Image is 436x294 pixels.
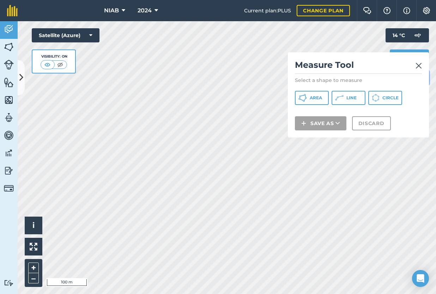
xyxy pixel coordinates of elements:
[295,116,346,130] button: Save as
[25,217,42,234] button: i
[4,42,14,52] img: svg+xml;base64,PHN2ZyB4bWxucz0iaHR0cDovL3d3dy53My5vcmcvMjAwMC9zdmciIHdpZHRoPSI1NiIgaGVpZ2h0PSI2MC...
[4,280,14,286] img: svg+xml;base64,PD94bWwgdmVyc2lvbj0iMS4wIiBlbmNvZGluZz0idXRmLTgiPz4KPCEtLSBHZW5lcmF0b3I6IEFkb2JlIE...
[4,95,14,105] img: svg+xml;base64,PHN2ZyB4bWxucz0iaHR0cDovL3d3dy53My5vcmcvMjAwMC9zdmciIHdpZHRoPSI1NiIgaGVpZ2h0PSI2MC...
[368,91,402,105] button: Circle
[297,5,350,16] a: Change plan
[295,77,422,84] p: Select a shape to measure
[332,91,365,105] button: Line
[393,28,405,42] span: 14 ° C
[382,95,399,101] span: Circle
[352,116,391,130] button: Discard
[28,263,39,273] button: +
[403,6,410,15] img: svg+xml;base64,PHN2ZyB4bWxucz0iaHR0cDovL3d3dy53My5vcmcvMjAwMC9zdmciIHdpZHRoPSIxNyIgaGVpZ2h0PSIxNy...
[295,91,329,105] button: Area
[295,59,422,74] h2: Measure Tool
[41,54,67,59] div: Visibility: On
[4,183,14,193] img: svg+xml;base64,PD94bWwgdmVyc2lvbj0iMS4wIiBlbmNvZGluZz0idXRmLTgiPz4KPCEtLSBHZW5lcmF0b3I6IEFkb2JlIE...
[32,28,99,42] button: Satellite (Azure)
[28,273,39,283] button: –
[4,130,14,141] img: svg+xml;base64,PD94bWwgdmVyc2lvbj0iMS4wIiBlbmNvZGluZz0idXRmLTgiPz4KPCEtLSBHZW5lcmF0b3I6IEFkb2JlIE...
[416,61,422,70] img: svg+xml;base64,PHN2ZyB4bWxucz0iaHR0cDovL3d3dy53My5vcmcvMjAwMC9zdmciIHdpZHRoPSIyMiIgaGVpZ2h0PSIzMC...
[363,7,371,14] img: Two speech bubbles overlapping with the left bubble in the forefront
[310,95,322,101] span: Area
[4,60,14,70] img: svg+xml;base64,PD94bWwgdmVyc2lvbj0iMS4wIiBlbmNvZGluZz0idXRmLTgiPz4KPCEtLSBHZW5lcmF0b3I6IEFkb2JlIE...
[244,7,291,14] span: Current plan : PLUS
[30,243,37,251] img: Four arrows, one pointing top left, one top right, one bottom right and the last bottom left
[32,221,35,230] span: i
[383,7,391,14] img: A question mark icon
[4,77,14,88] img: svg+xml;base64,PHN2ZyB4bWxucz0iaHR0cDovL3d3dy53My5vcmcvMjAwMC9zdmciIHdpZHRoPSI1NiIgaGVpZ2h0PSI2MC...
[104,6,119,15] span: NIAB
[301,119,306,128] img: svg+xml;base64,PHN2ZyB4bWxucz0iaHR0cDovL3d3dy53My5vcmcvMjAwMC9zdmciIHdpZHRoPSIxNCIgaGVpZ2h0PSIyNC...
[56,61,65,68] img: svg+xml;base64,PHN2ZyB4bWxucz0iaHR0cDovL3d3dy53My5vcmcvMjAwMC9zdmciIHdpZHRoPSI1MCIgaGVpZ2h0PSI0MC...
[138,6,152,15] span: 2024
[4,148,14,158] img: svg+xml;base64,PD94bWwgdmVyc2lvbj0iMS4wIiBlbmNvZGluZz0idXRmLTgiPz4KPCEtLSBHZW5lcmF0b3I6IEFkb2JlIE...
[346,95,357,101] span: Line
[7,5,18,16] img: fieldmargin Logo
[4,165,14,176] img: svg+xml;base64,PD94bWwgdmVyc2lvbj0iMS4wIiBlbmNvZGluZz0idXRmLTgiPz4KPCEtLSBHZW5lcmF0b3I6IEFkb2JlIE...
[43,61,52,68] img: svg+xml;base64,PHN2ZyB4bWxucz0iaHR0cDovL3d3dy53My5vcmcvMjAwMC9zdmciIHdpZHRoPSI1MCIgaGVpZ2h0PSI0MC...
[412,270,429,287] div: Open Intercom Messenger
[386,28,429,42] button: 14 °C
[4,112,14,123] img: svg+xml;base64,PD94bWwgdmVyc2lvbj0iMS4wIiBlbmNvZGluZz0idXRmLTgiPz4KPCEtLSBHZW5lcmF0b3I6IEFkb2JlIE...
[411,28,425,42] img: svg+xml;base64,PD94bWwgdmVyc2lvbj0iMS4wIiBlbmNvZGluZz0idXRmLTgiPz4KPCEtLSBHZW5lcmF0b3I6IEFkb2JlIE...
[4,24,14,35] img: svg+xml;base64,PD94bWwgdmVyc2lvbj0iMS4wIiBlbmNvZGluZz0idXRmLTgiPz4KPCEtLSBHZW5lcmF0b3I6IEFkb2JlIE...
[422,7,431,14] img: A cog icon
[390,49,429,64] button: Print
